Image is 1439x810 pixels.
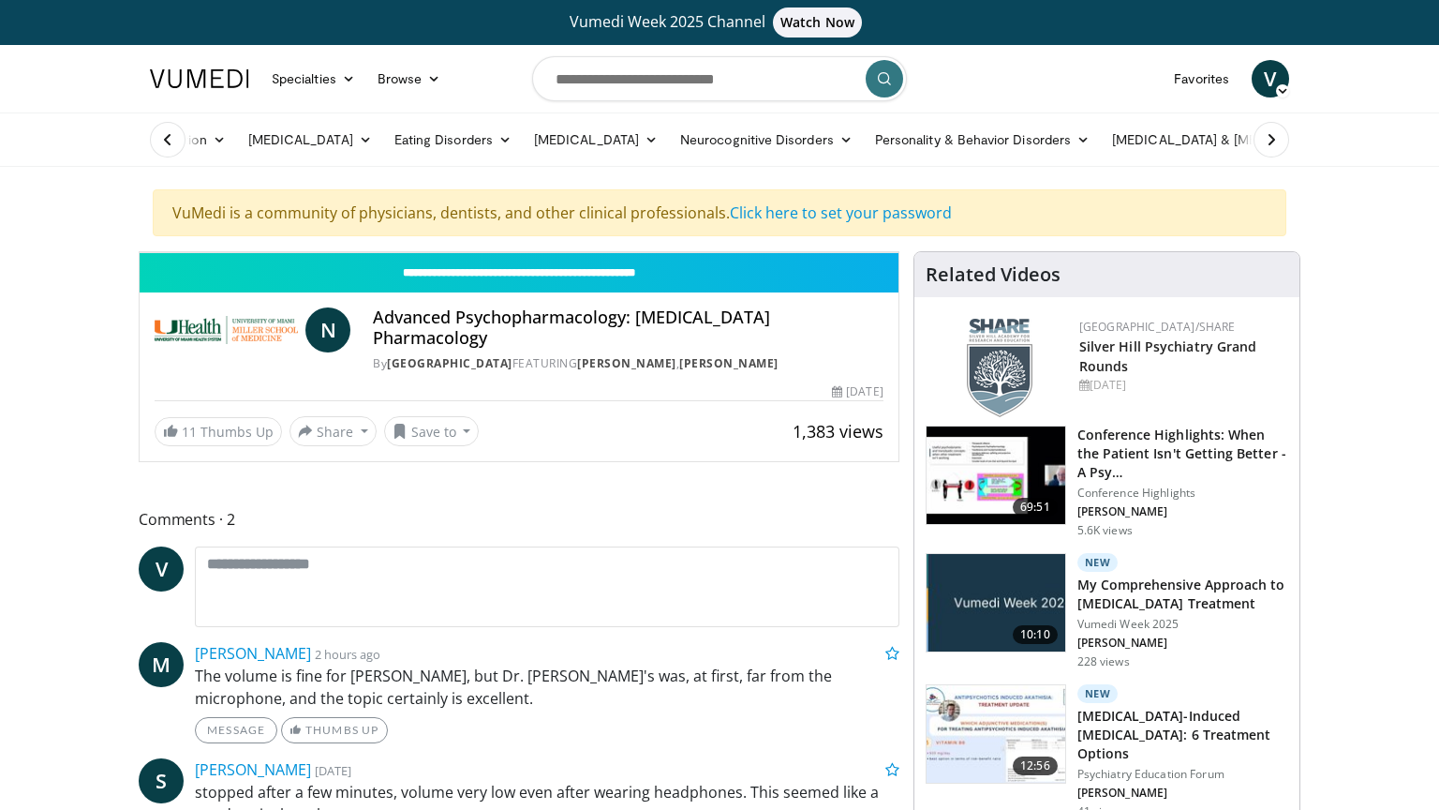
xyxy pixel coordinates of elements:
button: Share [289,416,377,446]
a: Personality & Behavior Disorders [864,121,1101,158]
p: The volume is fine for [PERSON_NAME], but Dr. [PERSON_NAME]'s was, at first, far from the microph... [195,665,899,710]
h4: Advanced Psychopharmacology: [MEDICAL_DATA] Pharmacology [373,307,883,348]
a: Message [195,717,277,743]
a: [MEDICAL_DATA] & [MEDICAL_DATA] [1101,121,1369,158]
a: [MEDICAL_DATA] [523,121,669,158]
span: 11 [182,423,197,441]
p: Conference Highlights [1077,486,1288,501]
span: 69:51 [1013,498,1058,517]
span: 1,383 views [793,420,883,442]
a: S [139,758,184,803]
a: [PERSON_NAME] [195,643,311,664]
a: [PERSON_NAME] [679,355,779,371]
a: Eating Disorders [383,121,523,158]
h4: Related Videos [926,263,1061,286]
a: Favorites [1163,60,1240,97]
div: [DATE] [832,383,883,400]
p: [PERSON_NAME] [1077,636,1288,651]
p: 228 views [1077,654,1130,669]
img: VuMedi Logo [150,69,249,88]
a: V [1252,60,1289,97]
img: University of Miami [155,307,298,352]
img: acc69c91-7912-4bad-b845-5f898388c7b9.150x105_q85_crop-smart_upscale.jpg [927,685,1065,783]
h3: [MEDICAL_DATA]-Induced [MEDICAL_DATA]: 6 Treatment Options [1077,707,1288,763]
a: 11 Thumbs Up [155,417,282,446]
video-js: Video Player [140,252,898,253]
p: New [1077,684,1119,703]
a: Silver Hill Psychiatry Grand Rounds [1079,337,1257,375]
a: Thumbs Up [281,717,387,743]
a: N [305,307,350,352]
span: 12:56 [1013,757,1058,775]
a: 10:10 New My Comprehensive Approach to [MEDICAL_DATA] Treatment Vumedi Week 2025 [PERSON_NAME] 22... [926,553,1288,669]
a: [PERSON_NAME] [577,355,676,371]
img: 4362ec9e-0993-4580-bfd4-8e18d57e1d49.150x105_q85_crop-smart_upscale.jpg [927,427,1065,524]
h3: Conference Highlights: When the Patient Isn't Getting Better - A Psy… [1077,426,1288,482]
button: Save to [384,416,480,446]
input: Search topics, interventions [532,56,907,101]
p: Psychiatry Education Forum [1077,767,1288,782]
a: [MEDICAL_DATA] [237,121,383,158]
span: Watch Now [773,7,862,37]
p: New [1077,553,1119,572]
a: M [139,642,184,687]
div: [DATE] [1079,377,1284,394]
div: VuMedi is a community of physicians, dentists, and other clinical professionals. [153,189,1286,236]
a: Browse [366,60,452,97]
a: Click here to set your password [730,202,952,223]
a: Vumedi Week 2025 ChannelWatch Now [153,7,1286,37]
a: [GEOGRAPHIC_DATA] [387,355,512,371]
p: 5.6K views [1077,523,1133,538]
img: ae1082c4-cc90-4cd6-aa10-009092bfa42a.jpg.150x105_q85_crop-smart_upscale.jpg [927,554,1065,652]
a: V [139,547,184,592]
a: Neurocognitive Disorders [669,121,864,158]
p: Vumedi Week 2025 [1077,617,1288,632]
small: 2 hours ago [315,646,380,663]
small: [DATE] [315,762,351,779]
h3: My Comprehensive Approach to [MEDICAL_DATA] Treatment [1077,576,1288,613]
div: By FEATURING , [373,355,883,372]
a: Specialties [260,60,366,97]
span: Comments 2 [139,507,899,532]
a: [PERSON_NAME] [195,759,311,780]
a: [GEOGRAPHIC_DATA]/SHARE [1079,319,1236,335]
p: [PERSON_NAME] [1077,504,1288,519]
span: 10:10 [1013,625,1058,644]
a: 69:51 Conference Highlights: When the Patient Isn't Getting Better - A Psy… Conference Highlights... [926,426,1288,538]
p: [PERSON_NAME] [1077,786,1288,801]
img: f8aaeb6d-318f-4fcf-bd1d-54ce21f29e87.png.150x105_q85_autocrop_double_scale_upscale_version-0.2.png [967,319,1032,417]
